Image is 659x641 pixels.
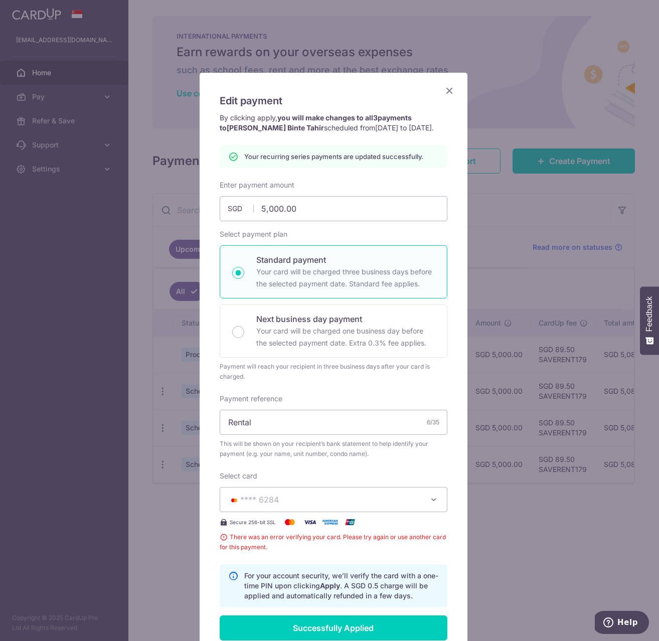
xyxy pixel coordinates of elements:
[443,85,455,97] button: Close
[220,615,447,640] input: Successfully Applied
[375,123,432,132] span: [DATE] to [DATE]
[220,532,447,552] span: There was an error verifying your card. Please try again or use another card for this payment.
[220,394,282,404] label: Payment reference
[595,611,649,636] iframe: Opens a widget where you can find more information
[280,516,300,528] img: Mastercard
[640,286,659,355] button: Feedback - Show survey
[227,123,324,132] span: [PERSON_NAME] Binte Tahir
[256,254,435,266] p: Standard payment
[220,362,447,382] div: Payment will reach your recipient in three business days after your card is charged.
[256,313,435,325] p: Next business day payment
[228,204,254,214] span: SGD
[373,113,378,122] span: 3
[244,571,439,601] p: For your account security, we’ll verify the card with a one-time PIN upon clicking . A SGD 0.5 ch...
[220,93,447,109] h5: Edit payment
[427,417,439,427] div: 6/35
[244,151,423,162] p: Your recurring series payments are updated successfully.
[220,229,287,239] label: Select payment plan
[320,516,340,528] img: American Express
[220,113,447,133] p: By clicking apply, scheduled from .
[645,296,654,332] span: Feedback
[256,266,435,290] p: Your card will be charged three business days before the selected payment date. Standard fee appl...
[300,516,320,528] img: Visa
[220,439,447,459] span: This will be shown on your recipient’s bank statement to help identify your payment (e.g. your na...
[228,497,240,504] img: MASTERCARD
[220,180,294,190] label: Enter payment amount
[220,196,447,221] input: 0.00
[220,113,412,132] strong: you will make changes to all payments to
[340,516,360,528] img: UnionPay
[320,581,340,590] b: Apply
[220,471,257,481] label: Select card
[256,325,435,349] p: Your card will be charged one business day before the selected payment date. Extra 0.3% fee applies.
[230,518,276,526] span: Secure 256-bit SSL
